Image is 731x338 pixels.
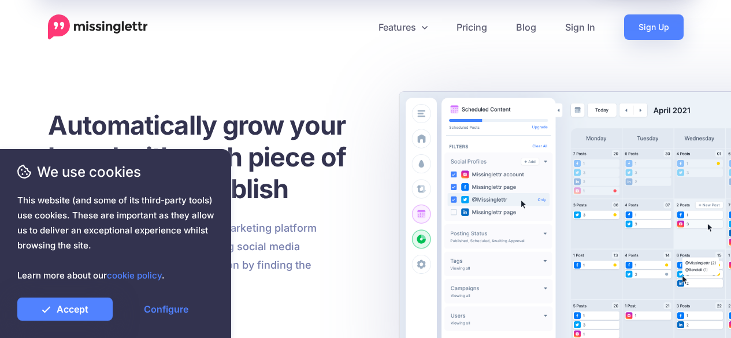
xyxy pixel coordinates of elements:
[48,14,148,40] a: Home
[17,162,214,182] span: We use cookies
[17,298,113,321] a: Accept
[364,14,442,40] a: Features
[502,14,551,40] a: Blog
[624,14,684,40] a: Sign Up
[551,14,610,40] a: Sign In
[107,270,162,281] a: cookie policy
[48,109,374,205] h1: Automatically grow your brand with each piece of content you publish
[17,193,214,283] span: This website (and some of its third-party tools) use cookies. These are important as they allow u...
[118,298,214,321] a: Configure
[442,14,502,40] a: Pricing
